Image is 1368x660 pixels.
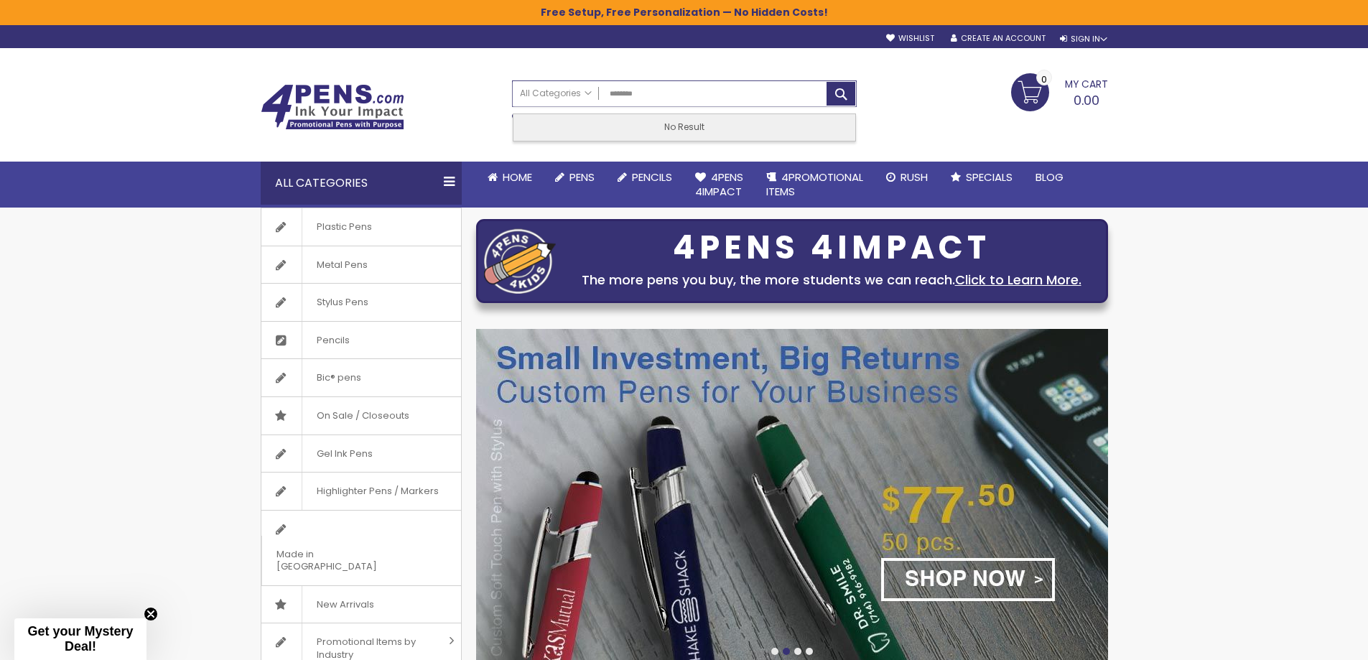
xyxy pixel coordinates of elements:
span: Plastic Pens [302,208,386,246]
span: Highlighter Pens / Markers [302,473,453,510]
span: Gel Ink Pens [302,435,387,473]
a: Metal Pens [261,246,461,284]
span: Pencils [632,169,672,185]
div: The more pens you buy, the more students we can reach. [563,270,1100,290]
span: Get your Mystery Deal! [27,624,133,654]
span: Bic® pens [302,359,376,396]
span: Metal Pens [302,246,382,284]
span: Pencils [302,322,364,359]
a: Made in [GEOGRAPHIC_DATA] [261,511,461,585]
a: Blog [1024,162,1075,193]
span: 4Pens 4impact [695,169,743,199]
iframe: Google Customer Reviews [1250,621,1368,660]
a: Home [476,162,544,193]
span: All Categories [520,88,592,99]
span: Blog [1036,169,1064,185]
a: 4PROMOTIONALITEMS [755,162,875,208]
span: Stylus Pens [302,284,383,321]
span: Made in [GEOGRAPHIC_DATA] [261,536,425,585]
button: Close teaser [144,607,158,621]
a: Create an Account [951,33,1046,44]
a: Specials [939,162,1024,193]
img: 4Pens Custom Pens and Promotional Products [261,84,404,130]
a: Rush [875,162,939,193]
div: Get your Mystery Deal!Close teaser [14,618,146,660]
span: 0 [1041,73,1047,86]
div: 4PENS 4IMPACT [563,233,1100,263]
span: 4PROMOTIONAL ITEMS [766,169,863,199]
span: Rush [901,169,928,185]
span: 0.00 [1074,91,1099,109]
a: Pens [544,162,606,193]
div: Sign In [1060,34,1107,45]
span: No Result [664,121,704,133]
a: New Arrivals [261,586,461,623]
a: 4Pens4impact [684,162,755,208]
a: 0.00 0 [1011,73,1108,109]
a: Wishlist [886,33,934,44]
a: On Sale / Closeouts [261,397,461,434]
div: All Categories [261,162,462,205]
img: four_pen_logo.png [484,228,556,294]
a: Pencils [606,162,684,193]
span: Specials [966,169,1013,185]
a: Highlighter Pens / Markers [261,473,461,510]
span: New Arrivals [302,586,388,623]
a: Click to Learn More. [955,271,1081,289]
a: Bic® pens [261,359,461,396]
a: All Categories [513,81,599,105]
a: Pencils [261,322,461,359]
a: Gel Ink Pens [261,435,461,473]
a: Stylus Pens [261,284,461,321]
a: Plastic Pens [261,208,461,246]
span: Home [503,169,532,185]
div: Free shipping on pen orders over $199 [736,107,857,136]
span: Pens [569,169,595,185]
span: On Sale / Closeouts [302,397,424,434]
